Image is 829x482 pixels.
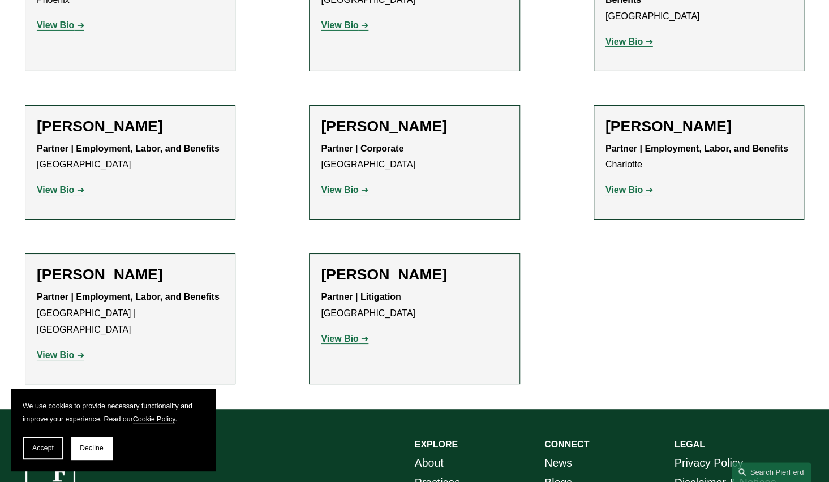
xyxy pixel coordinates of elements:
span: Decline [80,444,104,452]
strong: Partner | Employment, Labor, and Benefits [605,144,788,153]
a: View Bio [321,334,368,343]
p: [GEOGRAPHIC_DATA] [37,141,224,174]
strong: View Bio [37,350,74,360]
strong: Partner | Employment, Labor, and Benefits [37,292,220,302]
h2: [PERSON_NAME] [37,117,224,135]
strong: View Bio [605,37,643,46]
strong: CONNECT [544,440,589,449]
strong: Partner | Employment, Labor, and Benefits [37,144,220,153]
a: Cookie Policy [133,415,175,423]
strong: View Bio [321,20,358,30]
strong: EXPLORE [415,440,458,449]
p: [GEOGRAPHIC_DATA] [321,289,508,322]
h2: [PERSON_NAME] [37,265,224,283]
a: View Bio [321,185,368,195]
a: View Bio [37,185,84,195]
strong: View Bio [605,185,643,195]
strong: View Bio [321,185,358,195]
strong: Partner | Litigation [321,292,401,302]
span: Accept [32,444,54,452]
p: We use cookies to provide necessary functionality and improve your experience. Read our . [23,400,204,425]
strong: LEGAL [675,440,705,449]
a: News [544,453,572,473]
strong: View Bio [37,20,74,30]
p: [GEOGRAPHIC_DATA] [321,141,508,174]
strong: View Bio [321,334,358,343]
a: Search this site [732,462,811,482]
a: View Bio [605,37,653,46]
button: Accept [23,437,63,459]
button: Decline [71,437,112,459]
strong: Partner | Corporate [321,144,403,153]
section: Cookie banner [11,389,215,471]
h2: [PERSON_NAME] [321,265,508,283]
a: View Bio [37,350,84,360]
h2: [PERSON_NAME] [321,117,508,135]
h2: [PERSON_NAME] [605,117,792,135]
strong: View Bio [37,185,74,195]
p: [GEOGRAPHIC_DATA] | [GEOGRAPHIC_DATA] [37,289,224,338]
a: About [415,453,444,473]
a: View Bio [605,185,653,195]
a: Privacy Policy [675,453,743,473]
p: Charlotte [605,141,792,174]
a: View Bio [37,20,84,30]
a: View Bio [321,20,368,30]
